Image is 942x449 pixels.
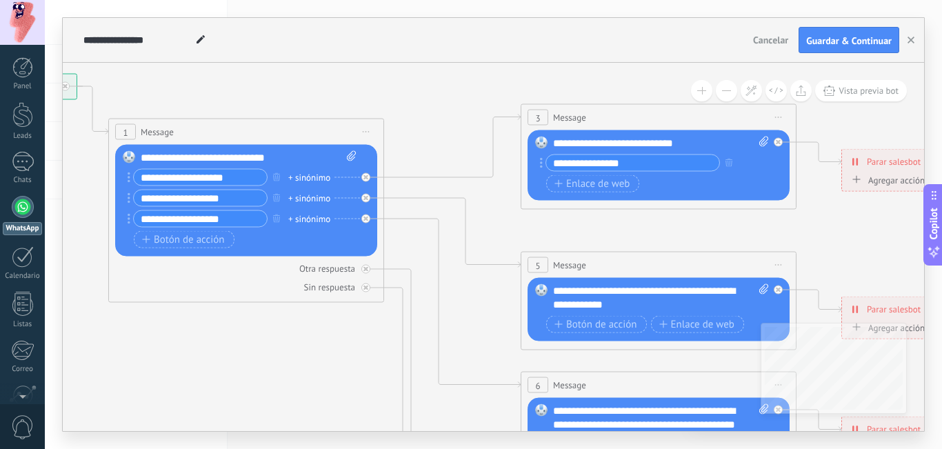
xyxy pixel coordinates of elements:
[299,263,355,275] div: Otra respuesta
[535,259,540,271] span: 5
[3,222,42,235] div: WhatsApp
[651,316,744,333] button: Enlace de web
[867,423,921,436] span: Parar salesbot
[554,178,630,189] span: Enlace de web
[141,126,174,139] span: Message
[3,320,43,329] div: Listas
[134,231,234,248] button: Botón de acción
[806,36,892,46] span: Guardar & Continuar
[867,155,921,168] span: Parar salesbot
[288,170,330,184] div: + sinónimo
[848,322,925,332] div: Agregar acción
[3,82,43,91] div: Panel
[288,212,330,226] div: + sinónimo
[3,365,43,374] div: Correo
[927,208,941,239] span: Copilot
[123,126,128,138] span: 1
[546,316,647,333] button: Botón de acción
[867,303,921,316] span: Parar salesbot
[799,27,899,53] button: Guardar & Continuar
[546,175,639,192] button: Enlace de web
[553,259,586,272] span: Message
[288,191,330,205] div: + sinónimo
[535,112,540,123] span: 3
[753,34,788,46] span: Cancelar
[553,111,586,124] span: Message
[3,176,43,185] div: Chats
[839,85,899,97] span: Vista previa bot
[848,174,925,185] div: Agregar acción
[659,319,734,330] span: Enlace de web
[142,234,225,245] span: Botón de acción
[304,281,355,293] div: Sin respuesta
[748,30,794,50] button: Cancelar
[554,319,637,330] span: Botón de acción
[535,379,540,391] span: 6
[815,80,907,101] button: Vista previa bot
[3,132,43,141] div: Leads
[553,379,586,392] span: Message
[3,272,43,281] div: Calendario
